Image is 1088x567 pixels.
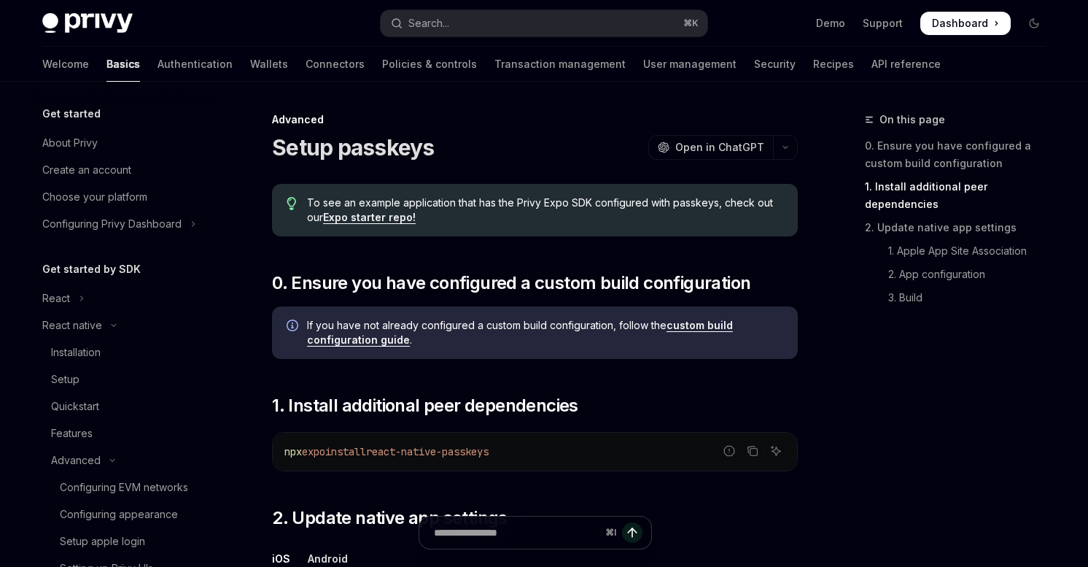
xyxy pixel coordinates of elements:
span: 2. Update native app settings [272,506,508,530]
input: Ask a question... [434,517,599,549]
button: Toggle Configuring Privy Dashboard section [31,211,217,237]
div: Search... [408,15,449,32]
div: Choose your platform [42,188,147,206]
button: Open search [381,10,707,36]
a: Setup apple login [31,528,217,555]
a: 1. Apple App Site Association [865,239,1057,263]
a: Features [31,420,217,447]
button: Toggle Advanced section [31,447,217,474]
span: ⌘ K [683,18,699,29]
span: Open in ChatGPT [675,140,764,155]
div: Create an account [42,161,131,179]
span: expo [302,445,325,458]
h5: Get started by SDK [42,261,141,278]
div: Quickstart [51,398,99,415]
div: React native [42,317,102,334]
a: Configuring appearance [31,501,217,528]
a: 1. Install additional peer dependencies [865,175,1057,216]
span: react-native-passkeys [366,445,489,458]
a: 3. Build [865,286,1057,309]
a: Create an account [31,157,217,183]
span: If you have not already configured a custom build configuration, follow the . [307,318,783,347]
a: Connectors [306,47,365,82]
a: Dashboard [920,12,1011,35]
a: Authentication [158,47,233,82]
button: Toggle dark mode [1022,12,1046,35]
a: Transaction management [494,47,626,82]
svg: Info [287,320,301,334]
button: Toggle React section [31,285,217,312]
a: 0. Ensure you have configured a custom build configuration [865,134,1057,175]
a: About Privy [31,130,217,156]
button: Send message [622,522,642,543]
div: React [42,290,70,307]
div: About Privy [42,134,98,152]
a: Basics [106,47,140,82]
a: Welcome [42,47,89,82]
button: Open in ChatGPT [648,135,773,160]
a: Configuring EVM networks [31,474,217,501]
a: Installation [31,339,217,366]
a: Expo starter repo! [323,211,416,224]
span: 0. Ensure you have configured a custom build configuration [272,271,750,295]
div: Configuring EVM networks [60,479,188,496]
span: Dashboard [932,16,988,31]
a: 2. Update native app settings [865,216,1057,239]
div: Advanced [51,452,101,469]
div: Setup [51,371,79,388]
button: Toggle React native section [31,312,217,339]
img: dark logo [42,13,133,34]
h5: Get started [42,105,101,123]
a: API reference [871,47,941,82]
button: Ask AI [766,441,785,460]
span: npx [284,445,302,458]
button: Report incorrect code [720,441,739,460]
a: Support [863,16,903,31]
div: Configuring Privy Dashboard [42,215,182,233]
div: Features [51,425,93,442]
div: Installation [51,344,101,361]
a: Demo [816,16,845,31]
span: install [325,445,366,458]
a: User management [643,47,737,82]
a: Wallets [250,47,288,82]
a: Recipes [813,47,854,82]
div: Configuring appearance [60,506,178,523]
svg: Tip [287,197,297,210]
a: Quickstart [31,393,217,420]
button: Copy the contents from the code block [743,441,762,460]
h1: Setup passkeys [272,134,435,161]
a: Policies & controls [382,47,477,82]
span: 1. Install additional peer dependencies [272,394,578,417]
a: Security [754,47,796,82]
div: Advanced [272,112,798,127]
div: Setup apple login [60,533,145,550]
a: 2. App configuration [865,263,1057,286]
span: To see an example application that has the Privy Expo SDK configured with passkeys, check out our [307,196,783,225]
span: On this page [879,111,945,128]
a: Choose your platform [31,184,217,210]
a: Setup [31,366,217,393]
